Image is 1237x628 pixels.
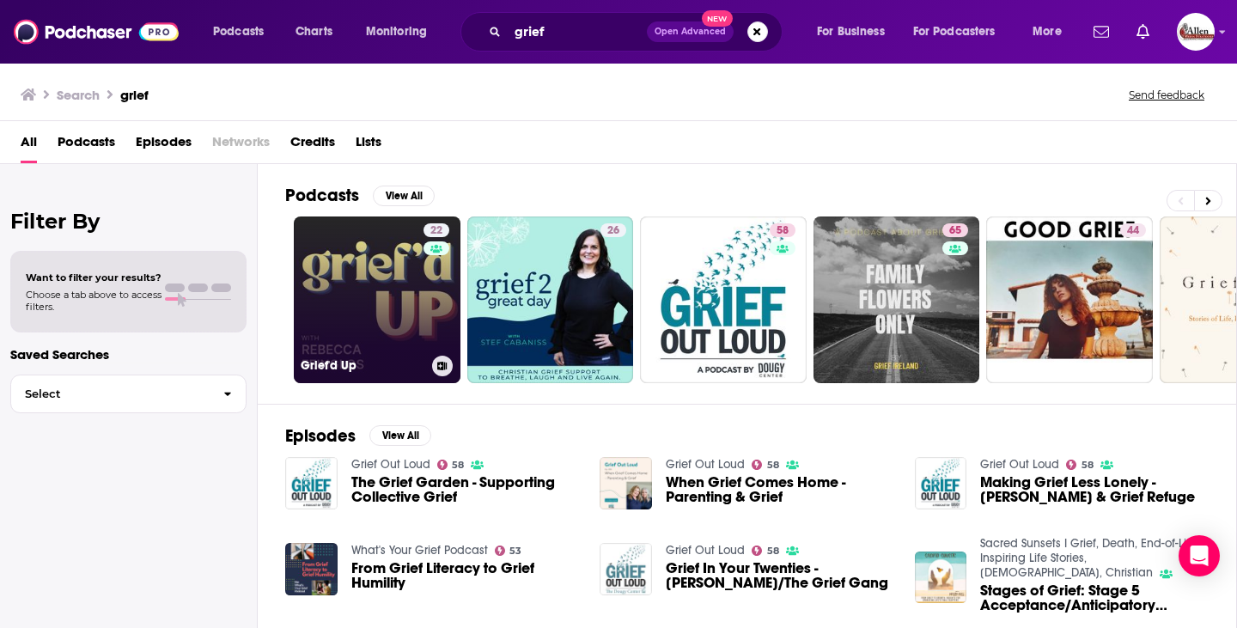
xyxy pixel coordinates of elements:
[430,223,442,240] span: 22
[1179,535,1220,576] div: Open Intercom Messenger
[509,547,521,555] span: 53
[301,358,425,373] h3: Grief'd Up
[1066,460,1094,470] a: 58
[767,461,779,469] span: 58
[770,223,795,237] a: 58
[1124,88,1210,102] button: Send feedback
[600,543,652,595] img: Grief In Your Twenties - Amber Jeffrey/The Grief Gang
[120,87,149,103] h3: grief
[666,543,745,558] a: Grief Out Loud
[437,460,465,470] a: 58
[949,223,961,240] span: 65
[424,223,449,237] a: 22
[495,546,522,556] a: 53
[351,543,488,558] a: What's Your Grief Podcast
[508,18,647,46] input: Search podcasts, credits, & more...
[213,20,264,44] span: Podcasts
[702,10,733,27] span: New
[467,216,634,383] a: 26
[356,128,381,163] a: Lists
[1082,461,1094,469] span: 58
[1021,18,1083,46] button: open menu
[777,223,789,240] span: 58
[14,15,179,48] img: Podchaser - Follow, Share and Rate Podcasts
[980,475,1209,504] span: Making Grief Less Lonely - [PERSON_NAME] & Grief Refuge
[767,547,779,555] span: 58
[752,546,779,556] a: 58
[11,388,210,399] span: Select
[26,289,161,313] span: Choose a tab above to access filters.
[752,460,779,470] a: 58
[10,346,247,363] p: Saved Searches
[1177,13,1215,51] span: Logged in as AllenMedia
[666,561,894,590] a: Grief In Your Twenties - Amber Jeffrey/The Grief Gang
[902,18,1021,46] button: open menu
[285,543,338,595] img: From Grief Literacy to Grief Humility
[373,186,435,206] button: View All
[607,223,619,240] span: 26
[351,561,580,590] a: From Grief Literacy to Grief Humility
[21,128,37,163] a: All
[1120,223,1146,237] a: 44
[1033,20,1062,44] span: More
[980,536,1199,580] a: Sacred Sunsets I Grief, Death, End-of-Life, Inspiring Life Stories, Latter-Day Saint, Christian
[915,457,967,509] a: Making Grief Less Lonely - Reid Peterson & Grief Refuge
[452,461,464,469] span: 58
[1177,13,1215,51] button: Show profile menu
[1127,223,1139,240] span: 44
[366,20,427,44] span: Monitoring
[813,216,980,383] a: 65
[666,561,894,590] span: Grief In Your Twenties - [PERSON_NAME]/The Grief Gang
[600,457,652,509] img: When Grief Comes Home - Parenting & Grief
[1177,13,1215,51] img: User Profile
[58,128,115,163] a: Podcasts
[817,20,885,44] span: For Business
[1087,17,1116,46] a: Show notifications dropdown
[57,87,100,103] h3: Search
[600,223,626,237] a: 26
[369,425,431,446] button: View All
[913,20,996,44] span: For Podcasters
[980,475,1209,504] a: Making Grief Less Lonely - Reid Peterson & Grief Refuge
[942,223,968,237] a: 65
[666,475,894,504] a: When Grief Comes Home - Parenting & Grief
[284,18,343,46] a: Charts
[285,425,356,447] h2: Episodes
[10,375,247,413] button: Select
[477,12,799,52] div: Search podcasts, credits, & more...
[212,128,270,163] span: Networks
[285,457,338,509] img: The Grief Garden - Supporting Collective Grief
[640,216,807,383] a: 58
[986,216,1153,383] a: 44
[647,21,734,42] button: Open AdvancedNew
[285,425,431,447] a: EpisodesView All
[290,128,335,163] a: Credits
[351,457,430,472] a: Grief Out Loud
[296,20,332,44] span: Charts
[26,271,161,284] span: Want to filter your results?
[294,216,460,383] a: 22Grief'd Up
[351,475,580,504] a: The Grief Garden - Supporting Collective Grief
[655,27,726,36] span: Open Advanced
[354,18,449,46] button: open menu
[201,18,286,46] button: open menu
[1130,17,1156,46] a: Show notifications dropdown
[136,128,192,163] a: Episodes
[980,583,1209,613] a: Stages of Grief: Stage 5 Acceptance/Anticipatory Grief/Disenfranchised Grief/Complicated Grief
[915,552,967,604] img: Stages of Grief: Stage 5 Acceptance/Anticipatory Grief/Disenfranchised Grief/Complicated Grief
